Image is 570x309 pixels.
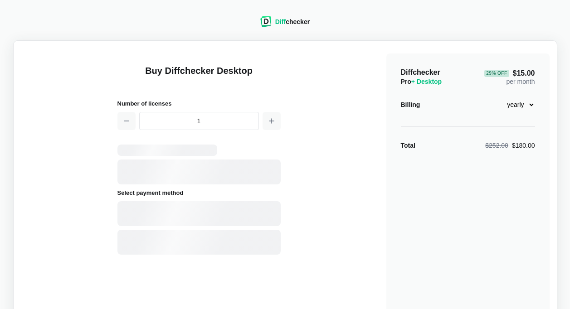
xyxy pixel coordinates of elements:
[401,100,420,109] div: Billing
[485,142,508,149] span: $252.00
[484,68,535,86] div: per month
[260,16,272,27] img: Diffchecker logo
[275,18,286,25] span: Diff
[411,78,442,85] span: + Desktop
[117,64,281,88] h1: Buy Diffchecker Desktop
[485,141,535,150] div: $180.00
[401,142,415,149] strong: Total
[401,68,440,76] span: Diffchecker
[139,112,259,130] input: 1
[401,78,442,85] span: Pro
[484,70,509,77] div: 29 % Off
[484,70,535,77] span: $15.00
[117,188,281,198] h2: Select payment method
[260,21,310,29] a: Diffchecker logoDiffchecker
[275,17,310,26] div: checker
[117,99,281,108] h2: Number of licenses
